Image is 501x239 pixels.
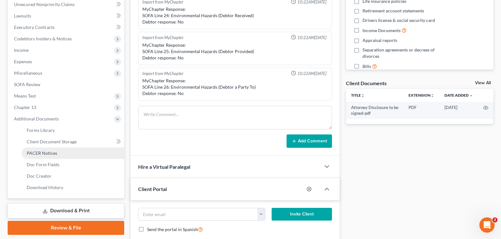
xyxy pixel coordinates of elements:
span: Chapter 13 [14,105,36,110]
a: Client Document Storage [22,136,124,147]
span: Expenses [14,59,32,64]
div: MyChapter Response: SOFA Line 24: Environmental Hazards (Debtor Received) Debtor response: No [142,6,328,25]
button: Invite Client [272,208,332,221]
span: Bills [362,63,371,70]
span: Lawsuits [14,13,31,18]
a: Forms Library [22,125,124,136]
span: Send the portal in Spanish [147,227,198,232]
span: Separation agreements or decrees of divorces [362,47,451,59]
span: Forms Library [27,127,55,133]
div: Import from MyChapter [142,71,184,77]
span: Doc Form Fields [27,162,59,167]
div: MyChapter Response: SOFA Line 25: Environmental Hazards (Debtor Provided) Debtor response: No [142,42,328,61]
span: Executory Contracts [14,24,55,30]
span: Income Documents [362,27,401,34]
span: Income [14,47,29,53]
td: PDF [403,102,439,119]
span: Drivers license & social security card [362,17,435,24]
a: Review & File [8,221,124,235]
span: Download History [27,185,63,190]
a: Titleunfold_more [351,93,365,98]
a: SOFA Review [9,79,124,90]
div: Client Documents [346,80,387,86]
a: Doc Form Fields [22,159,124,170]
iframe: Intercom live chat [479,217,495,233]
a: Doc Creator [22,170,124,182]
span: Doc Creator [27,173,51,179]
span: Codebtors Insiders & Notices [14,36,72,41]
span: SOFA Review [14,82,40,87]
a: Download & Print [8,203,124,218]
div: Import from MyChapter [142,35,184,41]
i: unfold_more [361,94,365,98]
div: MyChapter Response: SOFA Line 26: Environmental Hazards (Debtor a Party To) Debtor response: No [142,78,328,97]
span: Client Document Storage [27,139,77,144]
span: 10:22AM[DATE] [297,35,327,41]
span: Hire a Virtual Paralegal [138,164,190,170]
span: Client Portal [138,186,167,192]
a: Date Added expand_more [444,93,473,98]
a: Extensionunfold_more [409,93,434,98]
span: 2 [492,217,498,222]
span: 10:22AM[DATE] [297,71,327,77]
a: Executory Contracts [9,22,124,33]
span: Means Test [14,93,36,99]
span: Additional Documents [14,116,59,121]
span: Miscellaneous [14,70,42,76]
a: View All [475,81,491,85]
i: unfold_more [430,94,434,98]
a: Lawsuits [9,10,124,22]
span: Retirement account statements [362,8,424,14]
td: Attorney Disclosure to be signed-pdf [346,102,403,119]
td: [DATE] [439,102,478,119]
i: expand_more [469,94,473,98]
a: Download History [22,182,124,193]
span: Appraisal reports [362,37,397,44]
a: PACER Notices [22,147,124,159]
span: PACER Notices [27,150,57,156]
span: Unsecured Nonpriority Claims [14,2,75,7]
button: Add Comment [287,134,332,148]
input: Enter email [139,208,257,220]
